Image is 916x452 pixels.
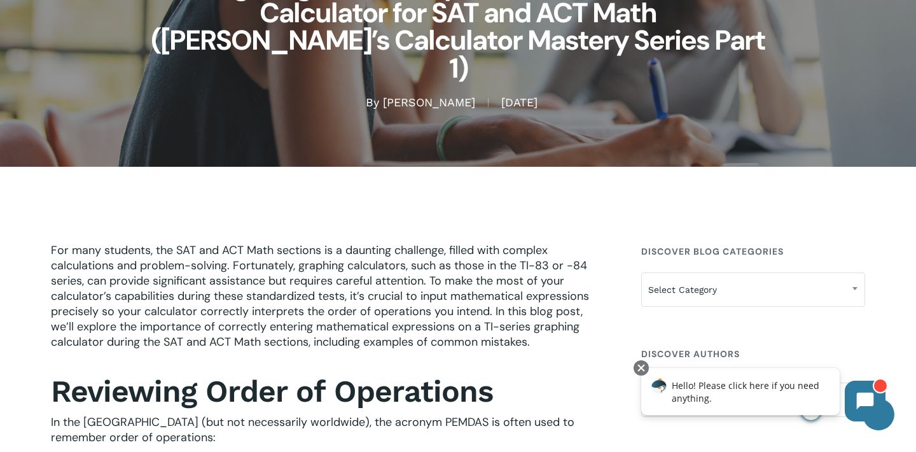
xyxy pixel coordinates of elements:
[641,272,865,307] span: Select Category
[366,98,379,107] span: By
[628,358,898,434] iframe: Chatbot
[51,243,589,350] span: For many students, the SAT and ACT Math sections is a daunting challenge, filled with complex cal...
[488,98,550,107] span: [DATE]
[51,414,574,445] span: In the [GEOGRAPHIC_DATA] (but not necessarily worldwide), the acronym PEMDAS is often used to rem...
[641,240,865,263] h4: Discover Blog Categories
[642,276,864,303] span: Select Category
[641,343,865,365] h4: Discover Authors
[51,373,493,409] strong: Reviewing Order of Operations
[383,95,475,109] a: [PERSON_NAME]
